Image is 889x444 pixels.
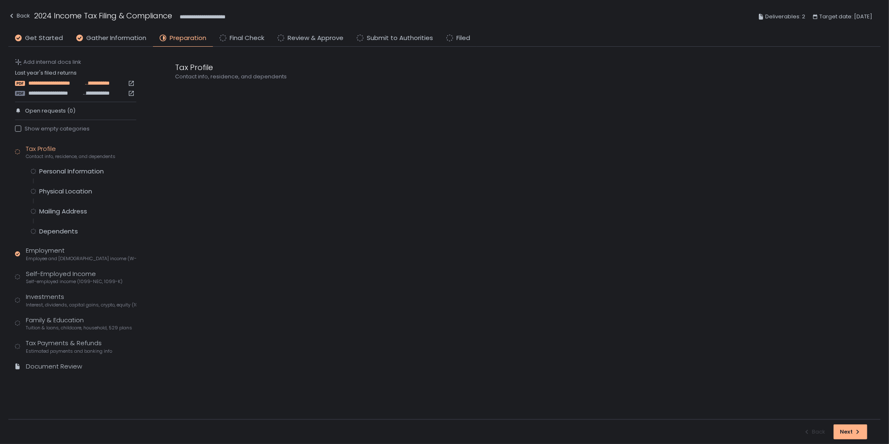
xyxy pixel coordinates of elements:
[26,153,115,160] span: Contact info, residence, and dependents
[39,227,78,236] div: Dependents
[26,348,112,354] span: Estimated payments and banking info
[25,33,63,43] span: Get Started
[26,325,132,331] span: Tuition & loans, childcare, household, 529 plans
[26,269,123,285] div: Self-Employed Income
[15,69,136,97] div: Last year's filed returns
[26,339,112,354] div: Tax Payments & Refunds
[15,58,81,66] button: Add internal docs link
[26,278,123,285] span: Self-employed income (1099-NEC, 1099-K)
[39,207,87,216] div: Mailing Address
[26,144,115,160] div: Tax Profile
[86,33,146,43] span: Gather Information
[39,167,104,176] div: Personal Information
[819,12,872,22] span: Target date: [DATE]
[26,302,136,308] span: Interest, dividends, capital gains, crypto, equity (1099s, K-1s)
[25,107,75,115] span: Open requests (0)
[175,62,575,73] div: Tax Profile
[39,187,92,196] div: Physical Location
[765,12,805,22] span: Deliverables: 2
[8,11,30,21] div: Back
[367,33,433,43] span: Submit to Authorities
[834,424,867,439] button: Next
[26,362,82,371] div: Document Review
[26,316,132,331] div: Family & Education
[230,33,264,43] span: Final Check
[26,292,136,308] div: Investments
[456,33,470,43] span: Filed
[26,256,136,262] span: Employee and [DEMOGRAPHIC_DATA] income (W-2s)
[175,73,575,80] div: Contact info, residence, and dependents
[34,10,172,21] h1: 2024 Income Tax Filing & Compliance
[8,10,30,24] button: Back
[840,428,861,436] div: Next
[26,246,136,262] div: Employment
[288,33,343,43] span: Review & Approve
[170,33,206,43] span: Preparation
